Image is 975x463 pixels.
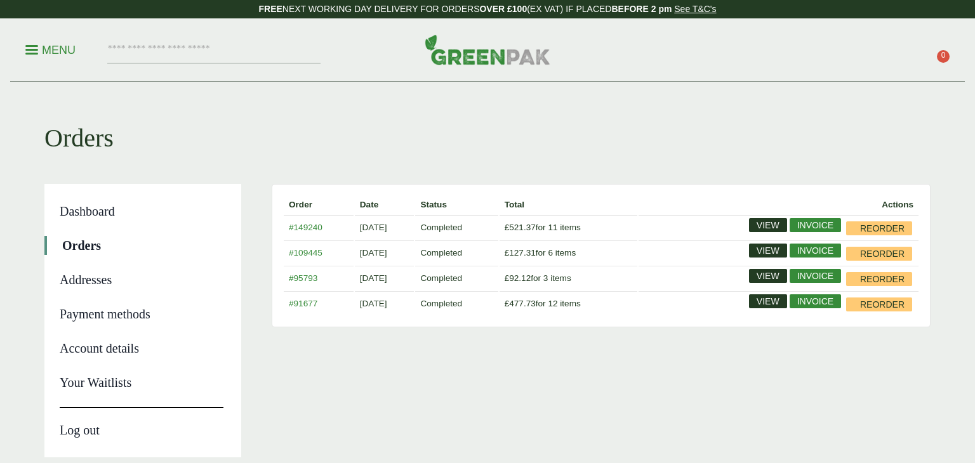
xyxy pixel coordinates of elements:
span: Invoice [797,221,834,230]
a: Orders [62,236,223,255]
span: Status [420,200,447,209]
span: £ [505,273,510,283]
a: Addresses [60,270,223,289]
a: View [749,218,787,232]
td: Completed [415,240,498,264]
span: 92.12 [505,273,531,283]
a: Log out [60,407,223,440]
a: Dashboard [60,202,223,221]
a: Invoice [790,294,842,308]
time: [DATE] [360,299,387,308]
span: View [757,246,779,255]
strong: FREE [258,4,282,14]
span: View [757,221,779,230]
span: Total [505,200,524,209]
a: Menu [25,42,76,55]
a: Reorder [846,247,912,261]
a: Reorder [846,221,912,235]
a: #95793 [289,273,317,283]
span: £ [505,299,510,308]
span: View [757,297,779,306]
span: Invoice [797,271,834,280]
span: Actions [882,200,913,209]
span: Invoice [797,297,834,306]
a: #109445 [289,248,322,258]
td: Completed [415,266,498,290]
strong: BEFORE 2 pm [611,4,672,14]
a: Payment methods [60,304,223,323]
span: 0 [937,50,950,63]
a: Invoice [790,269,842,283]
a: #149240 [289,223,322,232]
time: [DATE] [360,223,387,232]
span: Order [289,200,312,209]
td: for 6 items [500,240,637,264]
td: for 11 items [500,215,637,239]
td: Completed [415,291,498,315]
a: Invoice [790,244,842,258]
a: Your Waitlists [60,373,223,392]
td: for 12 items [500,291,637,315]
a: View [749,269,787,283]
td: Completed [415,215,498,239]
a: #91677 [289,299,317,308]
strong: OVER £100 [479,4,527,14]
span: Reorder [860,275,905,284]
a: Reorder [846,272,912,286]
a: Reorder [846,297,912,311]
p: Menu [25,42,76,58]
span: Invoice [797,246,834,255]
td: for 3 items [500,266,637,290]
span: £ [505,223,510,232]
a: View [749,244,787,258]
span: View [757,271,779,280]
a: See T&C's [674,4,716,14]
span: 127.31 [505,248,536,258]
img: GreenPak Supplies [425,34,550,65]
span: Reorder [860,249,905,258]
span: 477.73 [505,299,536,308]
span: 521.37 [505,223,536,232]
span: Reorder [860,224,905,233]
a: View [749,294,787,308]
h1: Orders [44,82,931,153]
a: Account details [60,339,223,358]
time: [DATE] [360,248,387,258]
time: [DATE] [360,273,387,283]
span: Date [360,200,378,209]
span: Reorder [860,300,905,309]
span: £ [505,248,510,258]
a: Invoice [790,218,842,232]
